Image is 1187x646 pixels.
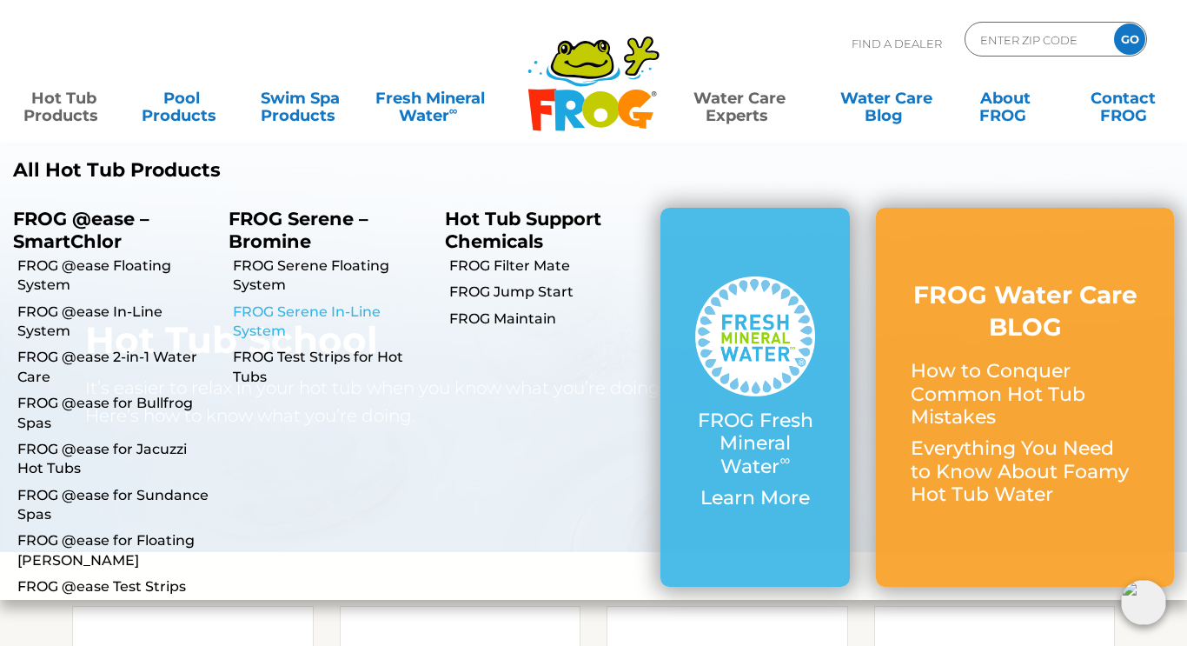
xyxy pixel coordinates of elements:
a: FROG @ease for Bullfrog Spas [17,394,216,433]
a: Swim SpaProducts [255,81,347,116]
p: FROG Serene – Bromine [229,208,418,251]
h3: FROG Water Care BLOG [911,279,1139,343]
a: FROG Maintain [449,310,647,329]
a: FROG @ease for Sundance Spas [17,486,216,525]
a: FROG @ease for Floating [PERSON_NAME] [17,531,216,570]
a: FROG Water Care BLOG How to Conquer Common Hot Tub Mistakes Everything You Need to Know About Foa... [911,279,1139,515]
a: FROG @ease Test Strips [17,577,216,596]
a: FROG @ease In-Line System [17,303,216,342]
p: FROG Fresh Mineral Water [695,410,815,478]
p: How to Conquer Common Hot Tub Mistakes [911,360,1139,429]
a: FROG Serene Floating System [233,256,431,296]
a: FROG Serene In-Line System [233,303,431,342]
a: FROG Jump Start [449,283,647,302]
a: Hot TubProducts [17,81,109,116]
a: FROG @ease 2-in-1 Water Care [17,348,216,387]
p: FROG @ease – SmartChlor [13,208,202,251]
p: Learn More [695,487,815,509]
p: Everything You Need to Know About Foamy Hot Tub Water [911,437,1139,506]
p: Find A Dealer [852,22,942,65]
a: FROG Filter Mate [449,256,647,276]
a: FROG @ease for Jacuzzi Hot Tubs [17,440,216,479]
input: GO [1114,23,1145,55]
a: FROG Fresh Mineral Water∞ Learn More [695,276,815,519]
sup: ∞ [449,103,458,117]
sup: ∞ [779,451,790,469]
a: Water CareBlog [840,81,932,116]
a: AboutFROG [959,81,1051,116]
img: openIcon [1121,580,1166,625]
p: Hot Tub Support Chemicals [445,208,634,251]
a: PoolProducts [136,81,228,116]
a: ContactFROG [1078,81,1170,116]
input: Zip Code Form [978,27,1096,52]
a: All Hot Tub Products [13,159,580,182]
a: Fresh MineralWater∞ [373,81,488,116]
a: Water CareExperts [664,81,813,116]
a: FROG Test Strips for Hot Tubs [233,348,431,387]
a: FROG @ease Floating System [17,256,216,296]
